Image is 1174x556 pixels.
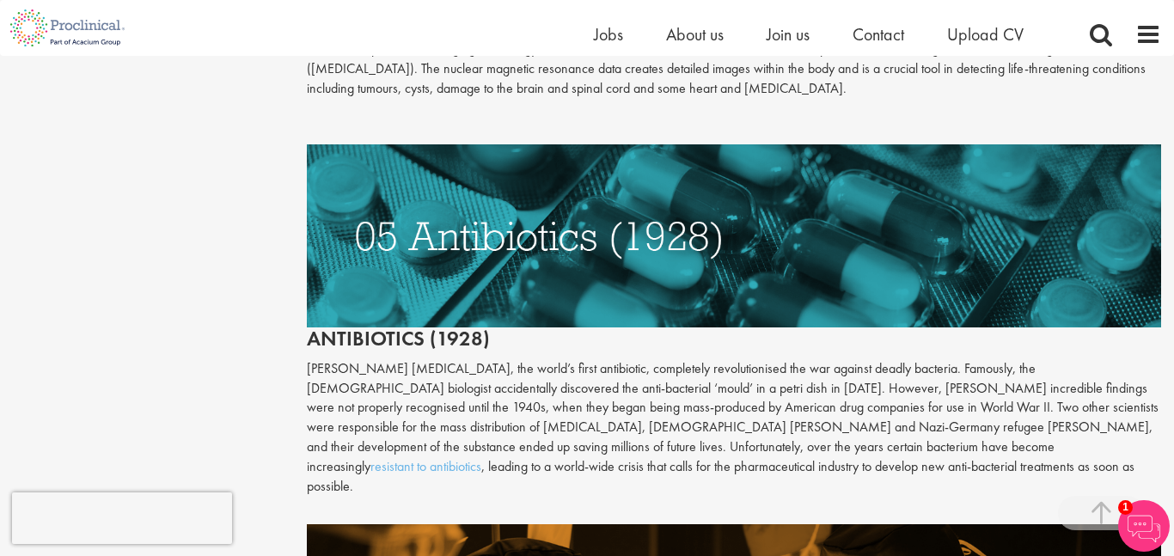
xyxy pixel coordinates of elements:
a: Jobs [594,23,623,46]
p: The next major medical imaging technology was discovered in [DATE] when [PERSON_NAME] produced th... [307,40,1162,99]
h2: Antibiotics (1928) [307,144,1162,351]
span: 1 [1118,500,1133,515]
a: About us [666,23,724,46]
p: [PERSON_NAME] [MEDICAL_DATA], the world’s first antibiotic, completely revolutionised the war aga... [307,359,1162,497]
iframe: reCAPTCHA [12,492,232,544]
img: antibiotics [307,144,1162,327]
a: resistant to antibiotics [370,457,481,475]
a: Join us [767,23,810,46]
img: Chatbot [1118,500,1170,552]
a: Contact [853,23,904,46]
a: Upload CV [947,23,1024,46]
